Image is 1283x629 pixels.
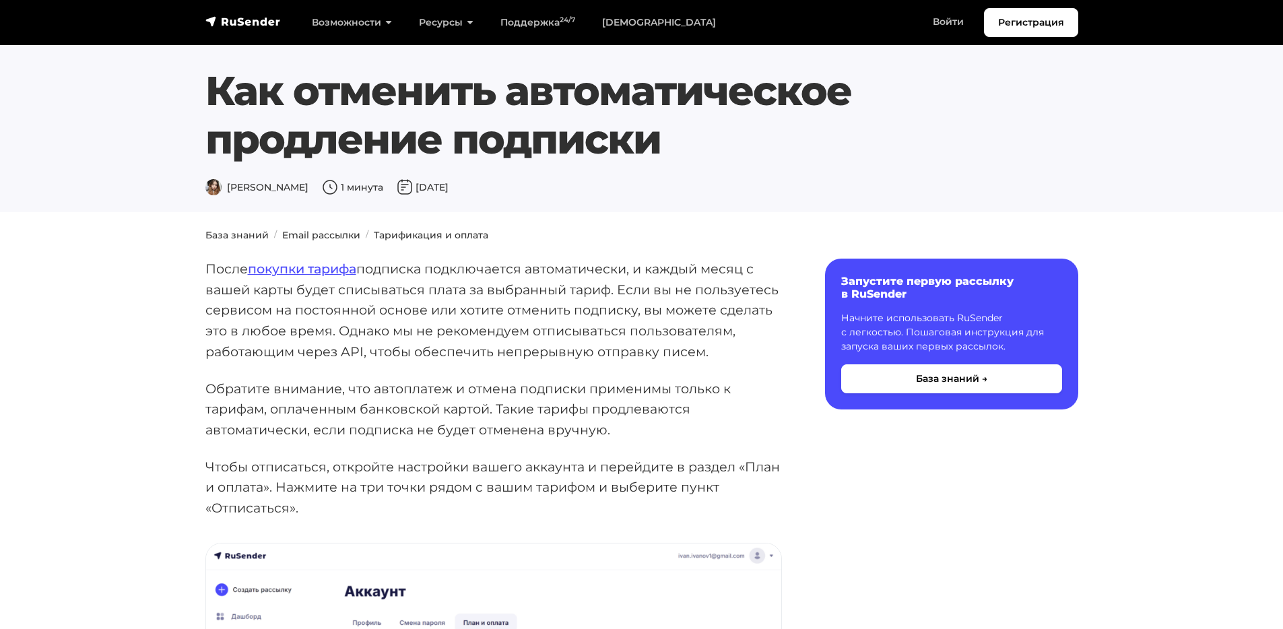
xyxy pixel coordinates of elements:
h1: Как отменить автоматическое продление подписки [205,67,1078,164]
img: RuSender [205,15,281,28]
span: [DATE] [397,181,449,193]
a: Поддержка24/7 [487,9,589,36]
nav: breadcrumb [197,228,1086,242]
h6: Запустите первую рассылку в RuSender [841,275,1062,300]
a: Запустите первую рассылку в RuSender Начните использовать RuSender с легкостью. Пошаговая инструк... [825,259,1078,409]
a: [DEMOGRAPHIC_DATA] [589,9,729,36]
p: Обратите внимание, что автоплатеж и отмена подписки применимы только к тарифам, оплаченным банков... [205,378,782,440]
a: База знаний [205,229,269,241]
sup: 24/7 [560,15,575,24]
img: Время чтения [322,179,338,195]
img: Дата публикации [397,179,413,195]
a: Возможности [298,9,405,36]
span: 1 минута [322,181,383,193]
a: Email рассылки [282,229,360,241]
a: Ресурсы [405,9,487,36]
a: Тарификация и оплата [374,229,488,241]
a: покупки тарифа [248,261,356,277]
p: Начните использовать RuSender с легкостью. Пошаговая инструкция для запуска ваших первых рассылок. [841,311,1062,354]
span: [PERSON_NAME] [205,181,308,193]
a: Войти [919,8,977,36]
p: После подписка подключается автоматически, и каждый месяц с вашей карты будет списываться плата з... [205,259,782,362]
a: Регистрация [984,8,1078,37]
button: База знаний → [841,364,1062,393]
p: Чтобы отписаться, откройте настройки вашего аккаунта и перейдите в раздел «План и оплата». Нажмит... [205,457,782,519]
